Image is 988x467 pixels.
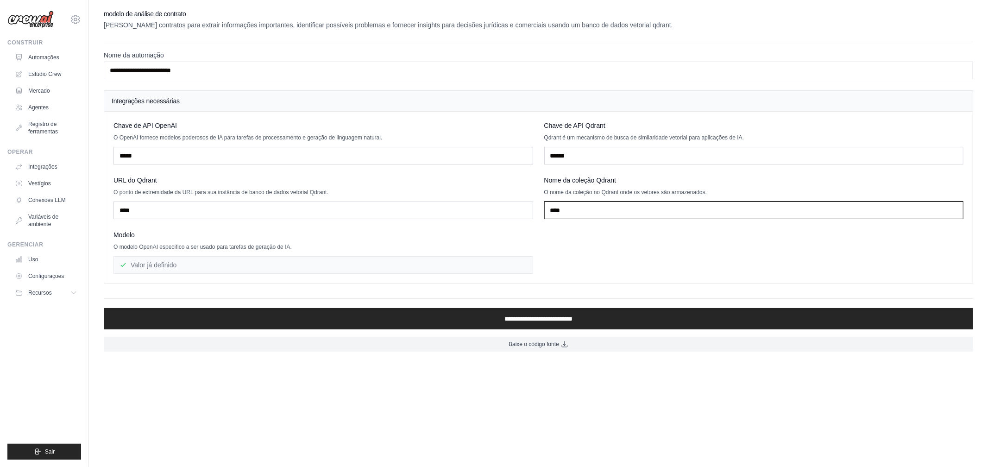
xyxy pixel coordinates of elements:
[28,104,49,111] font: Agentes
[544,177,617,184] font: Nome da coleção Qdrant
[544,189,707,196] font: O nome da coleção no Qdrant onde os vetores são armazenados.
[544,122,605,129] font: Chave de API Qdrant
[11,252,81,267] a: Uso
[28,290,52,296] font: Recursos
[28,197,66,203] font: Conexões LLM
[7,39,43,46] font: Construir
[28,273,64,279] font: Configurações
[11,209,81,232] a: Variáveis de ambiente
[11,176,81,191] a: Vestígios
[113,134,382,141] font: O OpenAI fornece modelos poderosos de IA para tarefas de processamento e geração de linguagem nat...
[104,10,186,18] font: modelo de análise de contrato
[113,231,135,239] font: Modelo
[11,193,81,208] a: Conexões LLM
[11,100,81,115] a: Agentes
[28,88,50,94] font: Mercado
[28,180,51,187] font: Vestígios
[28,214,58,227] font: Variáveis de ambiente
[544,134,744,141] font: Qdrant é um mecanismo de busca de similaridade vetorial para aplicações de IA.
[45,448,55,455] font: Sair
[11,285,81,300] button: Recursos
[11,117,81,139] a: Registro de ferramentas
[113,177,157,184] font: URL do Qdrant
[28,164,57,170] font: Integrações
[7,11,54,28] img: Logotipo
[28,71,61,77] font: Estúdio Crew
[104,51,164,59] font: Nome da automação
[7,444,81,460] button: Sair
[131,261,176,269] font: Valor já definido
[11,83,81,98] a: Mercado
[113,244,292,250] font: O modelo OpenAI específico a ser usado para tarefas de geração de IA.
[509,341,559,347] font: Baixe o código fonte
[28,121,58,135] font: Registro de ferramentas
[7,241,43,248] font: Gerenciar
[112,97,180,105] font: Integrações necessárias
[104,21,673,29] font: [PERSON_NAME] contratos para extrair informações importantes, identificar possíveis problemas e f...
[113,189,328,196] font: O ponto de extremidade da URL para sua instância de banco de dados vetorial Qdrant.
[28,54,59,61] font: Automações
[11,269,81,284] a: Configurações
[11,67,81,82] a: Estúdio Crew
[113,122,177,129] font: Chave de API OpenAI
[28,256,38,263] font: Uso
[11,159,81,174] a: Integrações
[104,337,973,352] a: Baixe o código fonte
[11,50,81,65] a: Automações
[7,149,33,155] font: Operar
